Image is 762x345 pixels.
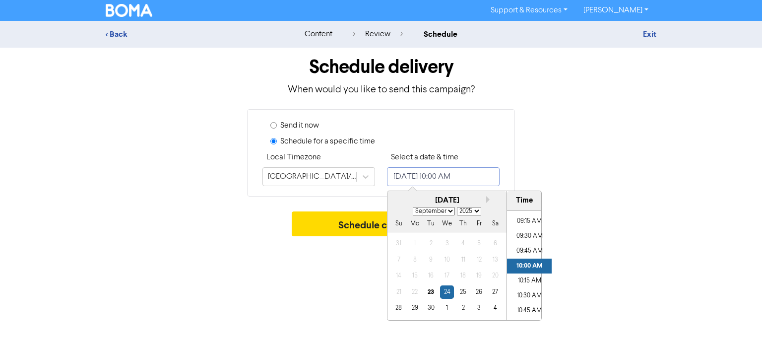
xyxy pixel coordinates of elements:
[280,120,319,132] label: Send it now
[509,195,539,207] div: Time
[472,301,486,315] div: day-3
[456,237,470,250] div: day-4
[424,253,438,267] div: day-9
[408,269,422,282] div: day-15
[489,217,502,231] div: Sa
[424,301,438,315] div: day-30
[408,285,422,299] div: day-22
[486,196,493,203] button: Next month
[440,217,453,231] div: We
[408,301,422,315] div: day-29
[575,2,656,18] a: [PERSON_NAME]
[280,136,375,147] label: Schedule for a specific time
[507,214,552,229] li: 09:15 AM
[106,4,152,17] img: BOMA Logo
[472,237,486,250] div: day-5
[408,217,422,231] div: Mo
[292,211,471,236] button: Schedule campaign
[712,297,762,345] iframe: Chat Widget
[424,237,438,250] div: day-2
[440,253,453,267] div: day-10
[472,253,486,267] div: day-12
[392,269,405,282] div: day-14
[643,29,656,39] a: Exit
[424,269,438,282] div: day-16
[507,274,552,288] li: 10:15 AM
[489,285,502,299] div: day-27
[424,28,457,40] div: schedule
[408,253,422,267] div: day-8
[387,195,507,207] div: [DATE]
[489,253,502,267] div: day-13
[507,244,552,259] li: 09:45 AM
[507,259,552,274] li: 10:00 AM
[489,301,502,315] div: day-4
[472,269,486,282] div: day-19
[440,301,453,315] div: day-1
[424,217,438,231] div: Tu
[392,285,405,299] div: day-21
[489,237,502,250] div: day-6
[440,269,453,282] div: day-17
[392,237,405,250] div: day-31
[507,288,552,303] li: 10:30 AM
[392,253,405,267] div: day-7
[387,167,500,186] input: Click to select a date
[456,301,470,315] div: day-2
[456,253,470,267] div: day-11
[456,269,470,282] div: day-18
[483,2,575,18] a: Support & Resources
[440,237,453,250] div: day-3
[408,237,422,250] div: day-1
[456,217,470,231] div: Th
[106,28,279,40] div: < Back
[456,285,470,299] div: day-25
[424,285,438,299] div: day-23
[266,151,321,163] label: Local Timezone
[390,236,503,316] div: month-2025-09
[268,171,357,183] div: [GEOGRAPHIC_DATA]/[GEOGRAPHIC_DATA]
[106,82,656,97] p: When would you like to send this campaign?
[472,285,486,299] div: day-26
[440,285,453,299] div: day-24
[392,217,405,231] div: Su
[507,318,552,333] li: 11:00 AM
[489,269,502,282] div: day-20
[353,28,403,40] div: review
[472,217,486,231] div: Fr
[106,56,656,78] h1: Schedule delivery
[392,301,405,315] div: day-28
[507,303,552,318] li: 10:45 AM
[305,28,332,40] div: content
[391,151,458,163] label: Select a date & time
[507,229,552,244] li: 09:30 AM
